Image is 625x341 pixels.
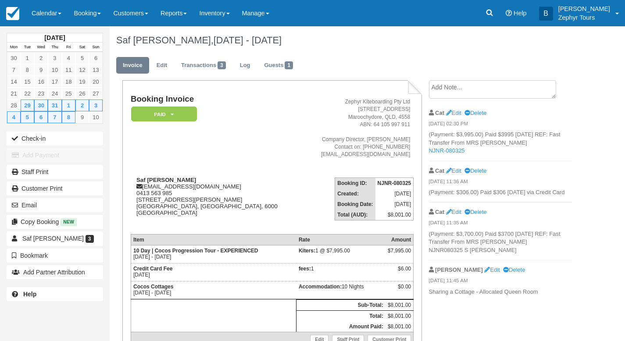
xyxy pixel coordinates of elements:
p: Zephyr Tours [558,13,610,22]
th: Sat [75,43,89,52]
a: 30 [7,52,21,64]
span: Saf [PERSON_NAME] [22,235,84,242]
th: Sun [89,43,103,52]
td: $8,001.00 [386,299,414,310]
strong: Saf [PERSON_NAME] [136,177,196,183]
i: Help [506,10,512,16]
button: Copy Booking New [7,215,103,229]
a: 10 [48,64,61,76]
a: Help [7,287,103,301]
a: 7 [7,64,21,76]
a: 6 [34,111,48,123]
a: 1 [21,52,34,64]
th: Item [131,234,296,245]
em: [DATE] 02:30 PM [429,120,572,130]
div: $7,995.00 [388,248,411,261]
a: Invoice [116,57,149,74]
td: 1 @ $7,995.00 [296,245,386,263]
button: Email [7,198,103,212]
div: $0.00 [388,284,411,297]
td: [DATE] [375,188,414,199]
p: (Payment: $3,700.00) Paid $3700 [DATE] REF: Fast Transfer From MRS [PERSON_NAME] NJNR080325 S [PE... [429,230,572,255]
a: 13 [89,64,103,76]
td: [DATE] [375,199,414,210]
span: 3 [86,235,94,243]
a: 23 [34,88,48,99]
td: 10 Nights [296,281,386,299]
a: 6 [89,52,103,64]
a: 4 [62,52,75,64]
h1: Saf [PERSON_NAME], [116,35,572,46]
a: Edit [446,167,461,174]
th: Amount [386,234,414,245]
a: 17 [48,76,61,88]
th: Wed [34,43,48,52]
a: 2 [34,52,48,64]
a: 11 [62,64,75,76]
td: [DATE] - [DATE] [131,245,296,263]
h1: Booking Invoice [131,95,302,104]
a: 16 [34,76,48,88]
em: [DATE] 11:35 AM [429,219,572,229]
th: Mon [7,43,21,52]
a: 12 [75,64,89,76]
th: Tue [21,43,34,52]
p: (Payment: $3,995.00) Paid $3995 [DATE] REF: Fast Transfer From MRS [PERSON_NAME] [429,131,572,155]
a: 19 [75,76,89,88]
td: $8,001.00 [386,310,414,321]
a: 20 [89,76,103,88]
th: Fri [62,43,75,52]
span: New [61,218,77,226]
a: Customer Print [7,181,103,195]
a: Paid [131,106,194,122]
a: 9 [75,111,89,123]
em: [DATE] 11:36 AM [429,178,572,188]
a: Transactions3 [175,57,232,74]
em: Paid [131,107,197,122]
a: 5 [21,111,34,123]
a: 2 [75,99,89,111]
a: 22 [21,88,34,99]
b: Help [23,291,36,298]
strong: Cocos Cottages [133,284,173,290]
p: [PERSON_NAME] [558,4,610,13]
span: [DATE] - [DATE] [214,35,282,46]
strong: Cat [435,110,444,116]
a: 1 [62,99,75,111]
div: $6.00 [388,266,411,279]
a: 30 [34,99,48,111]
p: (Payment: $306.00) Paid $306 [DATE] via Credit Card [429,188,572,197]
a: Delete [503,266,525,273]
th: Thu [48,43,61,52]
strong: Cat [435,167,444,174]
td: 1 [296,263,386,281]
a: 18 [62,76,75,88]
a: 21 [7,88,21,99]
th: Created: [335,188,375,199]
a: Log [233,57,257,74]
th: Booking Date: [335,199,375,210]
td: [DATE] [131,263,296,281]
a: 5 [75,52,89,64]
strong: [PERSON_NAME] [435,266,483,273]
a: 4 [7,111,21,123]
a: 3 [48,52,61,64]
th: Amount Paid: [296,321,386,332]
th: Total (AUD): [335,210,375,220]
a: NJNR-080325 [429,147,465,154]
a: 14 [7,76,21,88]
a: 25 [62,88,75,99]
td: [DATE] - [DATE] [131,281,296,299]
span: 3 [218,61,226,69]
a: 29 [21,99,34,111]
strong: [DATE] [44,34,65,41]
a: 27 [89,88,103,99]
img: checkfront-main-nav-mini-logo.png [6,7,19,20]
span: Help [514,10,527,17]
div: B [539,7,553,21]
a: Edit [446,110,461,116]
th: Booking ID: [335,178,375,189]
button: Add Payment [7,148,103,162]
td: $8,001.00 [386,321,414,332]
a: 8 [62,111,75,123]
